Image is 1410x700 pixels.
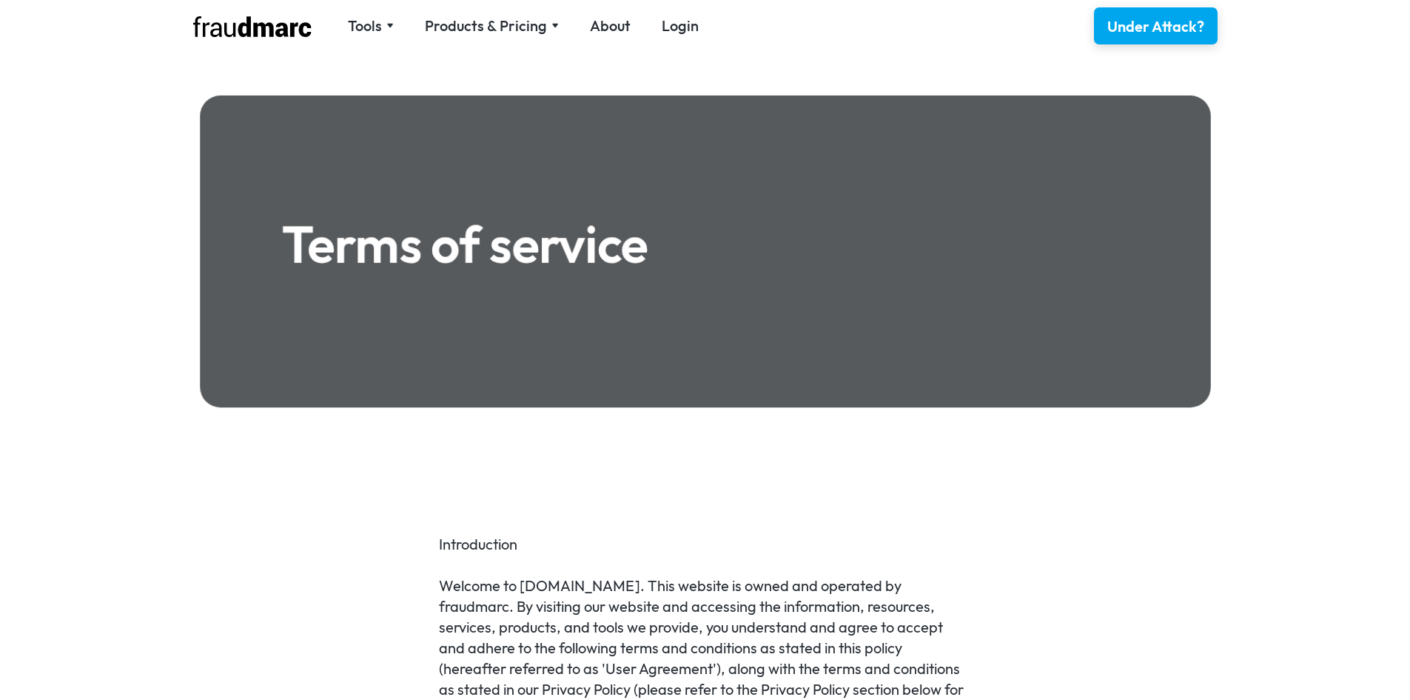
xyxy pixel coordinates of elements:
[425,16,559,36] div: Products & Pricing
[348,16,394,36] div: Tools
[439,534,971,555] p: Introduction
[590,16,631,36] a: About
[1094,7,1218,44] a: Under Attack?
[662,16,699,36] a: Login
[348,16,382,36] div: Tools
[281,219,1129,270] h1: Terms of service
[425,16,547,36] div: Products & Pricing
[1107,16,1204,37] div: Under Attack?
